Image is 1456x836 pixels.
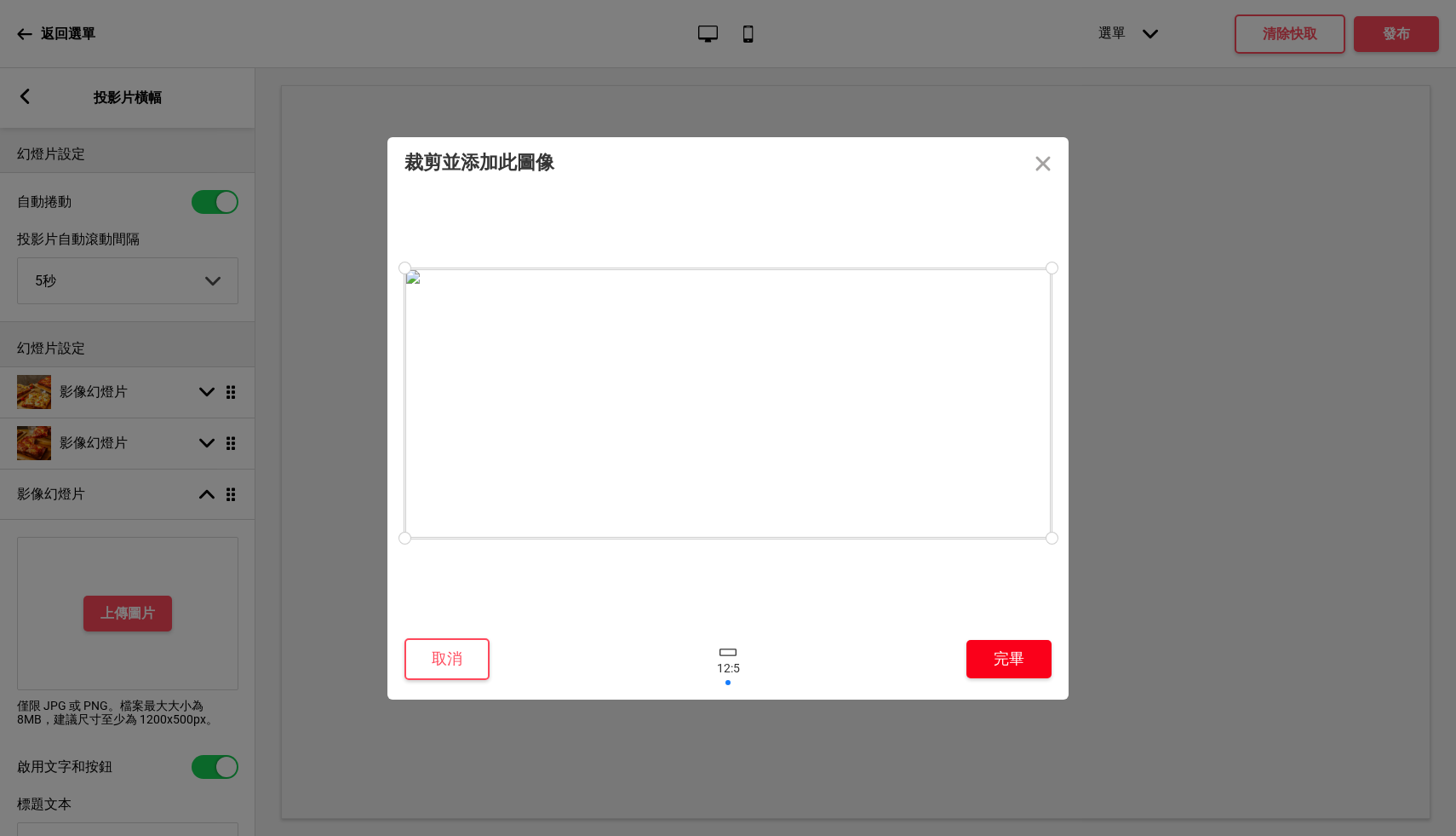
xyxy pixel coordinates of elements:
button: 取消 [404,638,490,680]
font: 裁剪並添加此圖像 [404,152,554,173]
font: 取消 [432,650,462,667]
button: 關閉 [1017,137,1069,188]
button: 完畢 [966,640,1052,678]
font: 完畢 [994,650,1024,667]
